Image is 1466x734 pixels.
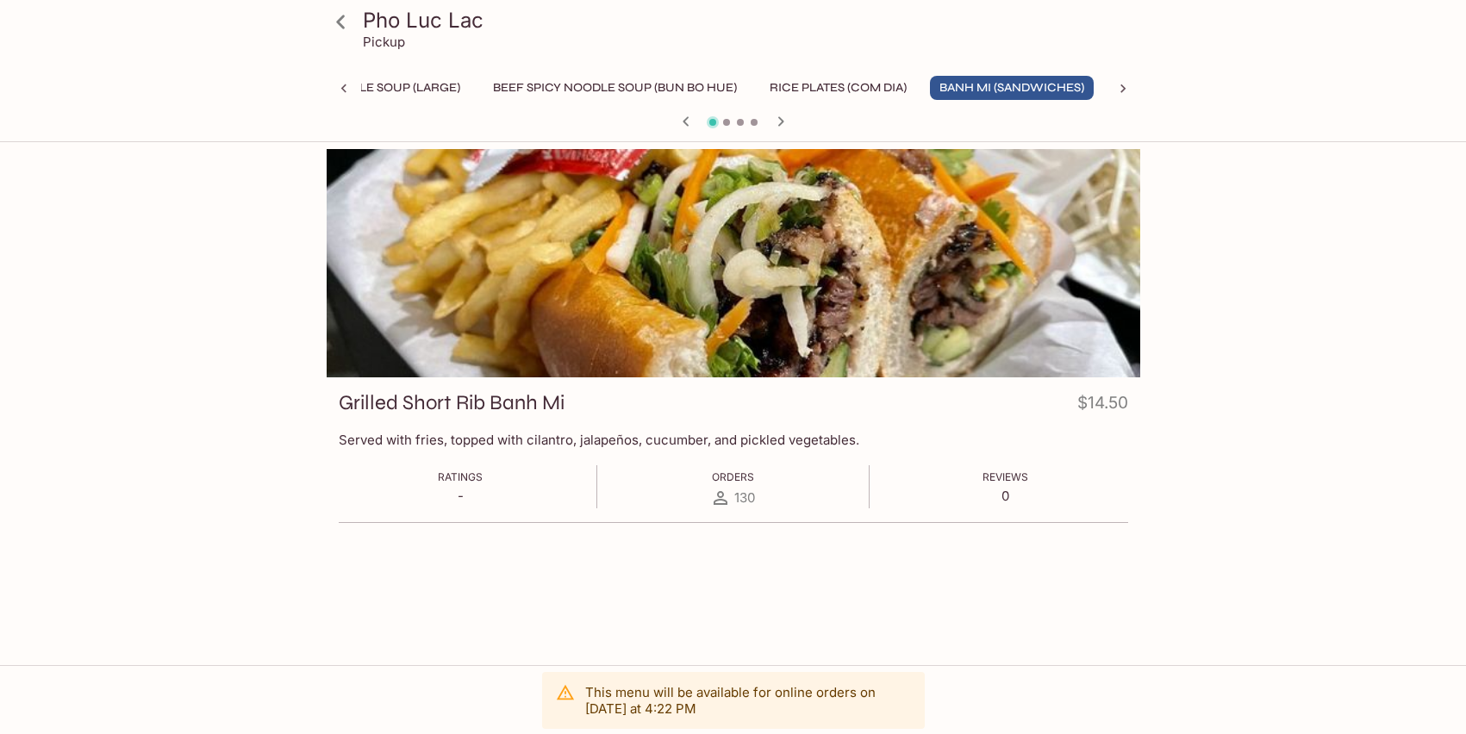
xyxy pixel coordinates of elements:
span: Ratings [438,470,483,483]
span: Orders [712,470,754,483]
button: Rice Plates (Com Dia) [760,76,916,100]
h4: $14.50 [1077,389,1128,423]
p: This menu will be available for online orders on [DATE] at 4:22 PM [585,684,911,717]
button: Beef Spicy Noodle Soup (Bun Bo Hue) [483,76,746,100]
span: Reviews [983,470,1028,483]
button: Banh Mi (Sandwiches) [930,76,1094,100]
p: Served with fries, topped with cilantro, jalapeños, cucumber, and pickled vegetables. [339,432,1128,448]
h3: Grilled Short Rib Banh Mi [339,389,565,416]
p: Pickup [363,34,405,50]
button: Pho Noodle Soup (Large) [284,76,470,100]
p: - [438,488,483,504]
div: Grilled Short Rib Banh Mi [327,149,1140,377]
p: 0 [983,488,1028,504]
span: 130 [734,489,755,506]
h3: Pho Luc Lac [363,7,1133,34]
